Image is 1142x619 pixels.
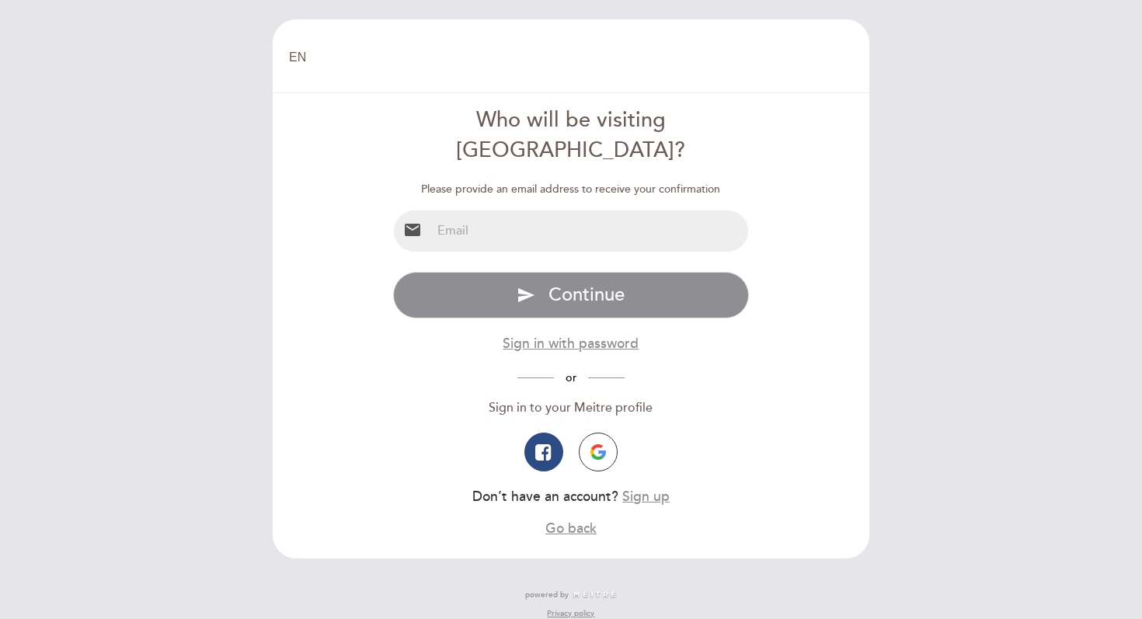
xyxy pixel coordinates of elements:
[573,591,617,599] img: MEITRE
[590,444,606,460] img: icon-google.png
[393,106,750,166] div: Who will be visiting [GEOGRAPHIC_DATA]?
[393,182,750,197] div: Please provide an email address to receive your confirmation
[547,608,594,619] a: Privacy policy
[622,487,670,506] button: Sign up
[431,210,749,252] input: Email
[393,272,750,318] button: send Continue
[554,371,588,384] span: or
[545,519,597,538] button: Go back
[525,589,569,600] span: powered by
[525,589,617,600] a: powered by
[393,399,750,417] div: Sign in to your Meitre profile
[403,221,422,239] i: email
[548,283,625,306] span: Continue
[503,334,639,353] button: Sign in with password
[472,489,618,505] span: Don’t have an account?
[517,286,535,304] i: send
